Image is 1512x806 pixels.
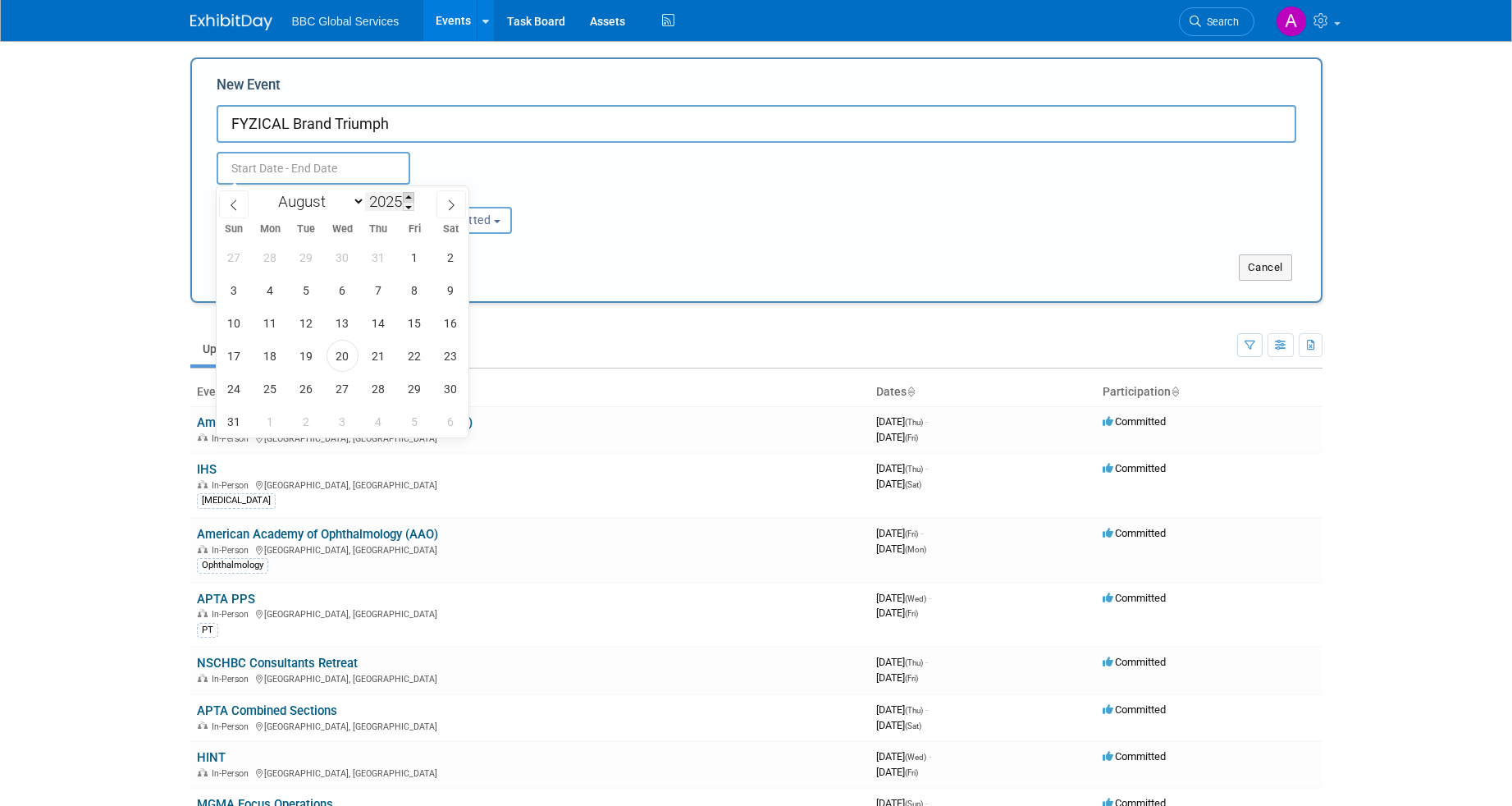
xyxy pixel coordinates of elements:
[197,623,218,638] div: PT
[920,527,923,539] span: -
[327,241,359,273] span: July 30, 2025
[212,674,254,685] span: In-Person
[197,415,473,430] a: American Conference on Physician Health (ACPH)
[197,750,226,765] a: HINT
[198,545,208,553] img: In-Person Event
[435,274,467,306] span: August 9, 2025
[876,462,928,474] span: [DATE]
[435,405,467,437] span: September 6, 2025
[399,340,431,372] span: August 22, 2025
[876,527,923,539] span: [DATE]
[876,671,918,684] span: [DATE]
[905,545,926,554] span: (Mon)
[905,768,918,777] span: (Fri)
[197,719,863,732] div: [GEOGRAPHIC_DATA], [GEOGRAPHIC_DATA]
[925,703,928,716] span: -
[1103,592,1166,604] span: Committed
[290,373,322,405] span: August 26, 2025
[925,462,928,474] span: -
[399,274,431,306] span: August 8, 2025
[254,241,286,273] span: July 28, 2025
[432,224,468,235] span: Sat
[217,152,410,185] input: Start Date - End Date
[905,706,923,715] span: (Thu)
[363,307,395,339] span: August 14, 2025
[197,543,863,556] div: [GEOGRAPHIC_DATA], [GEOGRAPHIC_DATA]
[905,480,921,489] span: (Sat)
[905,418,923,427] span: (Thu)
[1103,415,1166,428] span: Committed
[1171,385,1179,398] a: Sort by Participation Type
[363,274,395,306] span: August 7, 2025
[212,545,254,556] span: In-Person
[212,768,254,779] span: In-Person
[399,241,431,273] span: August 1, 2025
[198,480,208,488] img: In-Person Event
[327,405,359,437] span: September 3, 2025
[290,307,322,339] span: August 12, 2025
[399,307,431,339] span: August 15, 2025
[254,340,286,372] span: August 18, 2025
[197,766,863,779] div: [GEOGRAPHIC_DATA], [GEOGRAPHIC_DATA]
[876,656,928,668] span: [DATE]
[217,76,281,101] label: New Event
[1276,6,1307,37] img: Alex Corrigan
[217,224,253,235] span: Sun
[290,340,322,372] span: August 19, 2025
[929,750,931,762] span: -
[197,462,217,477] a: IHS
[363,340,395,372] span: August 21, 2025
[1103,703,1166,716] span: Committed
[327,307,359,339] span: August 13, 2025
[252,224,288,235] span: Mon
[925,656,928,668] span: -
[190,378,870,406] th: Event
[905,721,921,730] span: (Sat)
[197,527,438,542] a: American Academy of Ophthalmology (AAO)
[254,274,286,306] span: August 4, 2025
[905,609,918,618] span: (Fri)
[290,405,322,437] span: September 2, 2025
[197,607,863,620] div: [GEOGRAPHIC_DATA], [GEOGRAPHIC_DATA]
[198,609,208,617] img: In-Person Event
[198,674,208,682] img: In-Person Event
[1103,527,1166,539] span: Committed
[400,185,560,206] div: Participation:
[435,340,467,372] span: August 23, 2025
[212,433,254,444] span: In-Person
[1201,16,1239,28] span: Search
[292,15,400,28] span: BBC Global Services
[327,340,359,372] span: August 20, 2025
[327,274,359,306] span: August 6, 2025
[212,609,254,620] span: In-Person
[363,241,395,273] span: July 31, 2025
[929,592,931,604] span: -
[905,465,923,474] span: (Thu)
[905,433,918,442] span: (Fri)
[212,721,254,732] span: In-Person
[435,241,467,273] span: August 2, 2025
[363,405,395,437] span: September 4, 2025
[327,373,359,405] span: August 27, 2025
[190,333,286,364] a: Upcoming14
[435,307,467,339] span: August 16, 2025
[907,385,915,398] a: Sort by Start Date
[876,766,918,778] span: [DATE]
[399,373,431,405] span: August 29, 2025
[218,373,250,405] span: August 24, 2025
[876,431,918,443] span: [DATE]
[190,14,272,30] img: ExhibitDay
[197,558,268,573] div: Ophthalmology
[360,224,396,235] span: Thu
[217,105,1296,143] input: Name of Trade Show / Conference
[1179,7,1254,36] a: Search
[198,768,208,776] img: In-Person Event
[876,703,928,716] span: [DATE]
[925,415,928,428] span: -
[290,274,322,306] span: August 5, 2025
[396,224,432,235] span: Fri
[1103,656,1166,668] span: Committed
[876,719,921,731] span: [DATE]
[1096,378,1322,406] th: Participation
[905,594,926,603] span: (Wed)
